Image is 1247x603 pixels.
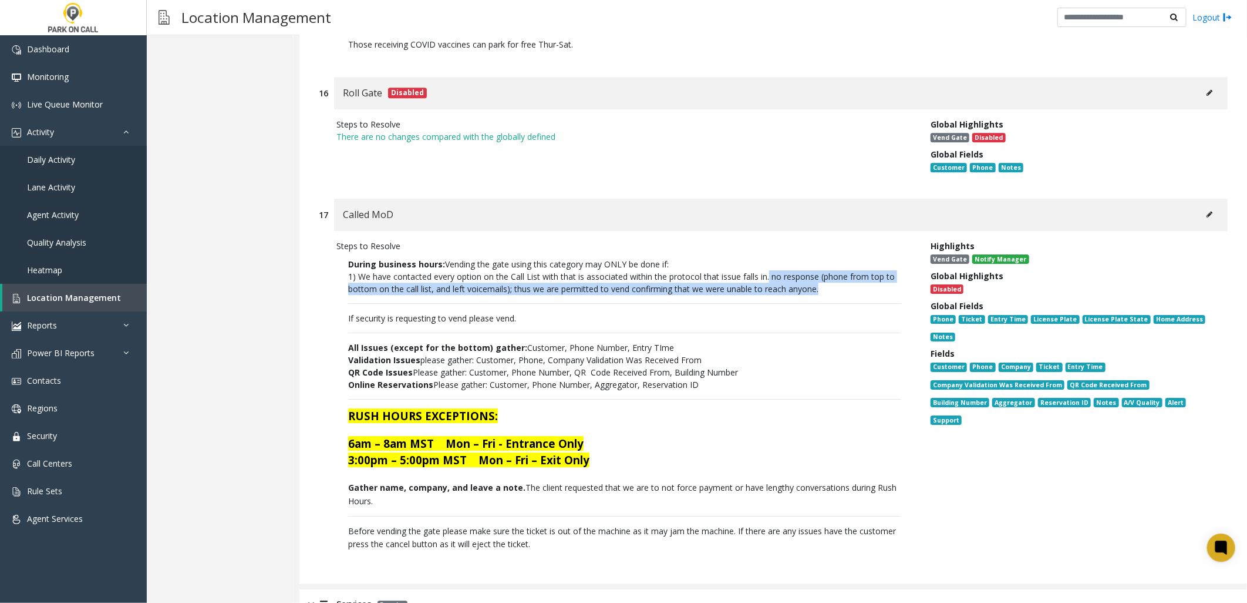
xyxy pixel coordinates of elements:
[1154,315,1205,324] span: Home Address
[1031,315,1079,324] span: License Plate
[972,133,1005,142] span: Disabled
[27,347,95,359] span: Power BI Reports
[959,315,985,324] span: Ticket
[931,284,963,294] span: Disabled
[1083,315,1151,324] span: License Plate State
[348,258,901,270] p: Vending the gate using this category may ONLY be done if:
[931,240,975,252] span: Highlights
[176,3,337,32] h3: Location Management
[12,45,21,55] img: 'icon'
[27,209,79,220] span: Agent Activity
[999,363,1033,372] span: Company
[348,525,896,550] span: Before vending the gate please make sure the ticket is out of the machine as it may jam the machi...
[12,515,21,524] img: 'icon'
[1067,380,1149,390] span: QR Code Received From
[27,71,69,82] span: Monitoring
[27,403,58,414] span: Regions
[27,182,75,193] span: Lane Activity
[336,240,913,252] div: Steps to Resolve
[931,119,1003,130] span: Global Highlights
[27,99,103,110] span: Live Queue Monitor
[348,312,901,324] p: If security is requesting to vend please vend.
[343,207,393,222] span: Called MoD
[348,342,674,353] span: Customer, Phone Number, Entry TIme
[931,270,1003,282] span: Global Highlights
[931,300,983,311] span: Global Fields
[931,163,967,172] span: Customer
[348,270,901,295] p: 1) We have contacted every option on the Call List with that is associated within the protocol th...
[27,126,54,138] span: Activity
[970,363,995,372] span: Phone
[12,404,21,414] img: 'icon'
[1165,398,1186,407] span: Alert
[2,284,147,311] a: Location Management
[931,380,1064,390] span: Company Validation Was Received From
[931,416,962,425] span: Support
[12,487,21,497] img: 'icon'
[27,237,86,248] span: Quality Analysis
[931,333,955,342] span: Notes
[27,485,62,497] span: Rule Sets
[336,118,913,130] div: Steps to Resolve
[348,367,413,378] b: QR Code Issues
[12,460,21,469] img: 'icon'
[12,321,21,331] img: 'icon'
[12,101,21,110] img: 'icon'
[988,315,1028,324] span: Entry Time
[1038,398,1091,407] span: Reservation ID
[27,513,83,524] span: Agent Services
[931,315,956,324] span: Phone
[27,43,69,55] span: Dashboard
[27,430,57,441] span: Security
[12,128,21,138] img: 'icon'
[1066,363,1106,372] span: Entry Time
[27,264,62,276] span: Heatmap
[159,3,170,32] img: pageIcon
[348,379,433,390] b: Online Reservations
[27,320,57,331] span: Reports
[336,130,913,143] p: There are no changes compared with the globally defined
[319,209,328,221] div: 17
[931,363,967,372] span: Customer
[999,163,1023,172] span: Notes
[348,354,420,366] b: Validation Issues
[12,432,21,441] img: 'icon'
[348,378,901,391] p: Please gather: Customer, Phone Number, Aggregator, Reservation ID
[12,377,21,386] img: 'icon'
[348,436,584,451] span: 6am – 8am MST Mon – Fri - Entrance Only
[931,254,969,264] span: Vend Gate
[992,398,1034,407] span: Aggregator
[319,87,328,99] div: 16
[931,133,969,142] span: Vend Gate
[348,342,527,353] b: All Issues (except for the bottom) gather:
[1094,398,1118,407] span: Notes
[336,32,913,56] p: Those receiving COVID vaccines can park for free Thur-Sat.
[1122,398,1162,407] span: A/V Quality
[27,375,61,386] span: Contacts
[348,354,901,378] p: please gather: Customer, Phone, Company Validation Was Received From Please gather: Customer, Pho...
[1036,363,1062,372] span: Ticket
[348,259,445,270] span: During business hours:
[970,163,995,172] span: Phone
[931,398,989,407] span: Building Number
[348,453,589,467] span: 3:00pm – 5:00pm MST Mon – Fri – Exit Only
[348,482,897,506] span: The client requested that we are to not force payment or have lengthy conversations during Rush H...
[12,294,21,303] img: 'icon'
[348,408,498,423] span: RUSH HOURS EXCEPTIONS:
[27,154,75,165] span: Daily Activity
[1223,11,1232,24] img: logout
[388,88,427,98] span: Disabled
[348,482,525,493] b: Gather name, company, and leave a note.
[12,349,21,359] img: 'icon'
[972,254,1029,264] span: Notify Manager
[931,149,983,160] span: Global Fields
[27,458,72,469] span: Call Centers
[931,348,955,359] span: Fields
[1192,11,1232,24] a: Logout
[27,292,121,303] span: Location Management
[12,73,21,82] img: 'icon'
[343,85,382,101] span: Roll Gate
